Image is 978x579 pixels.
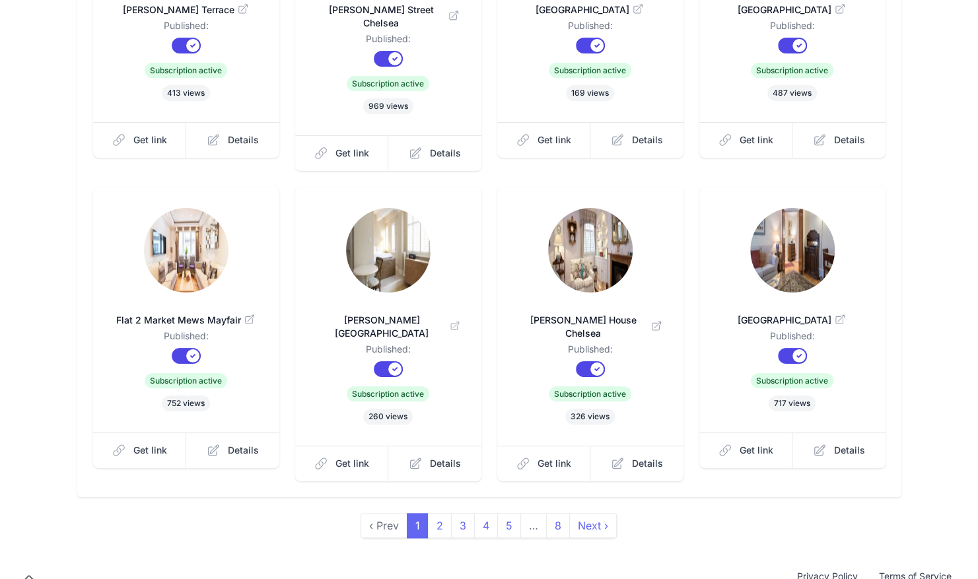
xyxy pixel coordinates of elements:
a: Details [186,432,279,468]
span: Details [228,133,259,147]
a: Details [792,432,886,468]
span: Get link [133,133,167,147]
a: 4 [474,513,498,538]
a: Get link [93,122,187,158]
span: … [520,513,547,538]
span: Details [430,147,461,160]
span: Details [632,133,663,147]
span: Details [228,444,259,457]
nav: pager [361,513,617,538]
span: 260 views [363,409,413,425]
a: Get link [699,122,793,158]
span: [PERSON_NAME] Terrace [114,3,258,17]
a: Details [590,122,683,158]
span: Details [834,133,865,147]
span: 169 views [566,85,614,101]
span: ‹ Prev [361,513,407,538]
span: [GEOGRAPHIC_DATA] [518,3,662,17]
span: Subscription active [751,373,833,388]
span: 413 views [162,85,210,101]
img: id17mszkkv9a5w23y0miri8fotce [346,208,431,292]
img: xcoem7jyjxpu3fgtqe3kd93uc2z7 [144,208,228,292]
a: Get link [295,446,389,481]
span: 717 views [769,395,816,411]
span: Subscription active [751,63,833,78]
a: Details [388,135,481,171]
dd: Published: [518,343,662,361]
a: [PERSON_NAME] House Chelsea [518,298,662,343]
span: Subscription active [549,63,631,78]
dd: Published: [114,329,258,348]
span: [PERSON_NAME] House Chelsea [518,314,662,340]
a: 2 [428,513,452,538]
a: 8 [546,513,570,538]
span: Flat 2 Market Mews Mayfair [114,314,258,327]
a: 3 [451,513,475,538]
dd: Published: [720,19,864,38]
span: Subscription active [347,76,429,91]
span: Details [632,457,663,470]
dd: Published: [720,329,864,348]
a: Details [590,446,683,481]
span: [GEOGRAPHIC_DATA] [720,314,864,327]
a: [PERSON_NAME][GEOGRAPHIC_DATA] [316,298,460,343]
span: 326 views [565,409,615,425]
span: [GEOGRAPHIC_DATA] [720,3,864,17]
img: htmfqqdj5w74wrc65s3wna2sgno2 [750,208,835,292]
span: Get link [740,444,773,457]
span: Subscription active [145,373,227,388]
span: [PERSON_NAME][GEOGRAPHIC_DATA] [316,314,460,340]
dd: Published: [316,32,460,51]
a: Get link [497,446,591,481]
a: 5 [497,513,521,538]
span: 487 views [767,85,817,101]
span: Get link [335,147,369,160]
span: Details [834,444,865,457]
span: Get link [538,457,571,470]
a: Get link [93,432,187,468]
a: next [569,513,617,538]
a: Details [792,122,886,158]
span: Get link [740,133,773,147]
span: Subscription active [347,386,429,401]
a: Details [186,122,279,158]
span: Get link [538,133,571,147]
a: Get link [497,122,591,158]
span: 752 views [162,395,210,411]
img: qm23tyanh8llne9rmxzedgaebrr7 [548,208,633,292]
dd: Published: [518,19,662,38]
a: Flat 2 Market Mews Mayfair [114,298,258,329]
a: Details [388,446,481,481]
dd: Published: [316,343,460,361]
span: 1 [407,513,429,538]
span: Subscription active [549,386,631,401]
span: Subscription active [145,63,227,78]
span: Get link [335,457,369,470]
span: Get link [133,444,167,457]
span: [PERSON_NAME] Street Chelsea [316,3,460,30]
a: Get link [699,432,793,468]
span: 969 views [363,98,413,114]
a: [GEOGRAPHIC_DATA] [720,298,864,329]
span: Details [430,457,461,470]
a: Get link [295,135,389,171]
dd: Published: [114,19,258,38]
